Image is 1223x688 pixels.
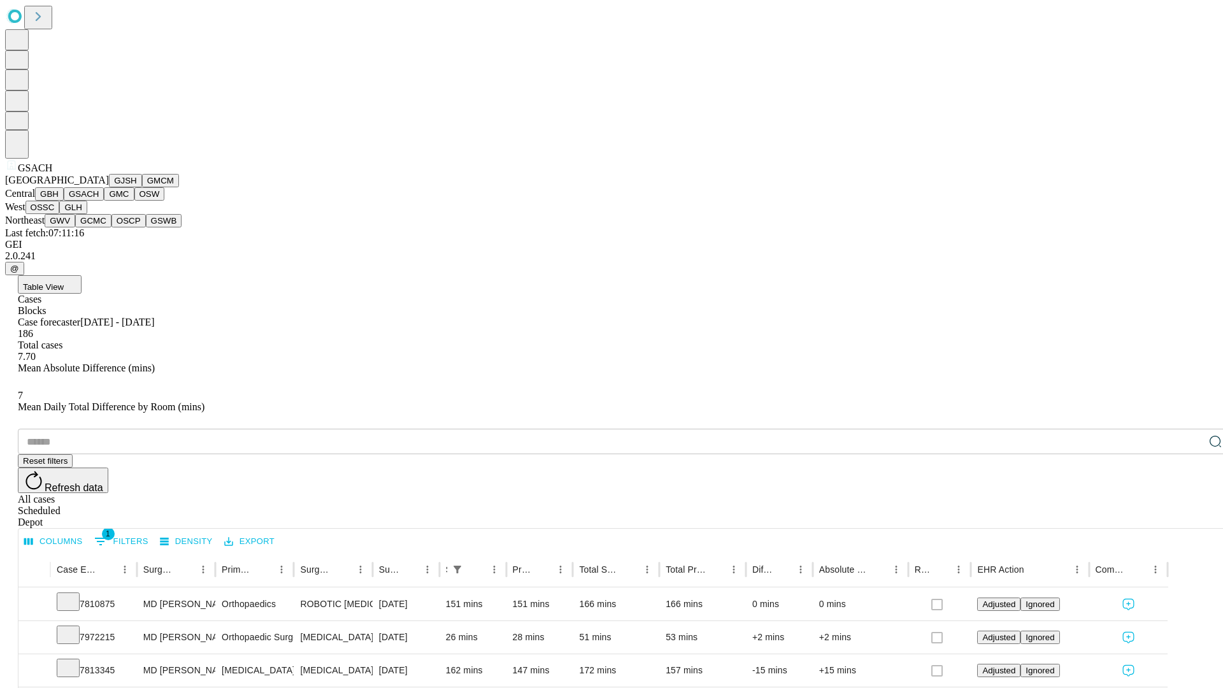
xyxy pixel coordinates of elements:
[116,561,134,578] button: Menu
[10,264,19,273] span: @
[982,599,1015,609] span: Adjusted
[1026,666,1054,675] span: Ignored
[57,588,131,620] div: 7810875
[707,561,725,578] button: Sort
[222,654,287,687] div: [MEDICAL_DATA]
[91,531,152,552] button: Show filters
[950,561,968,578] button: Menu
[98,561,116,578] button: Sort
[982,633,1015,642] span: Adjusted
[446,588,500,620] div: 151 mins
[25,201,60,214] button: OSSC
[334,561,352,578] button: Sort
[80,317,154,327] span: [DATE] - [DATE]
[25,594,44,616] button: Expand
[485,561,503,578] button: Menu
[45,482,103,493] span: Refresh data
[666,588,740,620] div: 166 mins
[534,561,552,578] button: Sort
[819,564,868,575] div: Absolute Difference
[102,527,115,540] span: 1
[977,598,1020,611] button: Adjusted
[18,162,52,173] span: GSACH
[300,654,366,687] div: [MEDICAL_DATA] REPAIR [MEDICAL_DATA] INITIAL
[18,454,73,468] button: Reset filters
[143,588,209,620] div: MD [PERSON_NAME] [PERSON_NAME] Md
[57,621,131,654] div: 7972215
[552,561,569,578] button: Menu
[468,561,485,578] button: Sort
[143,621,209,654] div: MD [PERSON_NAME] [PERSON_NAME] Md
[1020,664,1059,677] button: Ignored
[75,214,111,227] button: GCMC
[1026,561,1043,578] button: Sort
[5,227,84,238] span: Last fetch: 07:11:16
[752,588,806,620] div: 0 mins
[300,588,366,620] div: ROBOTIC [MEDICAL_DATA] KNEE TOTAL
[1026,599,1054,609] span: Ignored
[915,564,931,575] div: Resolved in EHR
[752,564,773,575] div: Difference
[255,561,273,578] button: Sort
[176,561,194,578] button: Sort
[752,621,806,654] div: +2 mins
[18,351,36,362] span: 7.70
[5,175,109,185] span: [GEOGRAPHIC_DATA]
[143,564,175,575] div: Surgeon Name
[579,654,653,687] div: 172 mins
[300,621,366,654] div: [MEDICAL_DATA] OR INJECTION MAJOR JOINT
[446,621,500,654] div: 26 mins
[579,621,653,654] div: 51 mins
[1147,561,1164,578] button: Menu
[1020,598,1059,611] button: Ignored
[379,564,399,575] div: Surgery Date
[222,621,287,654] div: Orthopaedic Surgery
[111,214,146,227] button: OSCP
[142,174,179,187] button: GMCM
[222,588,287,620] div: Orthopaedics
[109,174,142,187] button: GJSH
[620,561,638,578] button: Sort
[513,564,533,575] div: Predicted In Room Duration
[792,561,810,578] button: Menu
[446,564,447,575] div: Scheduled In Room Duration
[18,362,155,373] span: Mean Absolute Difference (mins)
[819,588,902,620] div: 0 mins
[18,317,80,327] span: Case forecaster
[448,561,466,578] div: 1 active filter
[23,456,68,466] span: Reset filters
[18,468,108,493] button: Refresh data
[146,214,182,227] button: GSWB
[18,390,23,401] span: 7
[104,187,134,201] button: GMC
[352,561,369,578] button: Menu
[752,654,806,687] div: -15 mins
[513,621,567,654] div: 28 mins
[194,561,212,578] button: Menu
[774,561,792,578] button: Sort
[666,564,706,575] div: Total Predicted Duration
[18,401,204,412] span: Mean Daily Total Difference by Room (mins)
[418,561,436,578] button: Menu
[5,239,1218,250] div: GEI
[446,654,500,687] div: 162 mins
[64,187,104,201] button: GSACH
[5,188,35,199] span: Central
[59,201,87,214] button: GLH
[977,564,1024,575] div: EHR Action
[869,561,887,578] button: Sort
[579,564,619,575] div: Total Scheduled Duration
[57,564,97,575] div: Case Epic Id
[5,215,45,226] span: Northeast
[1096,564,1127,575] div: Comments
[25,627,44,649] button: Expand
[448,561,466,578] button: Show filters
[887,561,905,578] button: Menu
[977,631,1020,644] button: Adjusted
[157,532,216,552] button: Density
[5,250,1218,262] div: 2.0.241
[401,561,418,578] button: Sort
[1020,631,1059,644] button: Ignored
[666,654,740,687] div: 157 mins
[379,588,433,620] div: [DATE]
